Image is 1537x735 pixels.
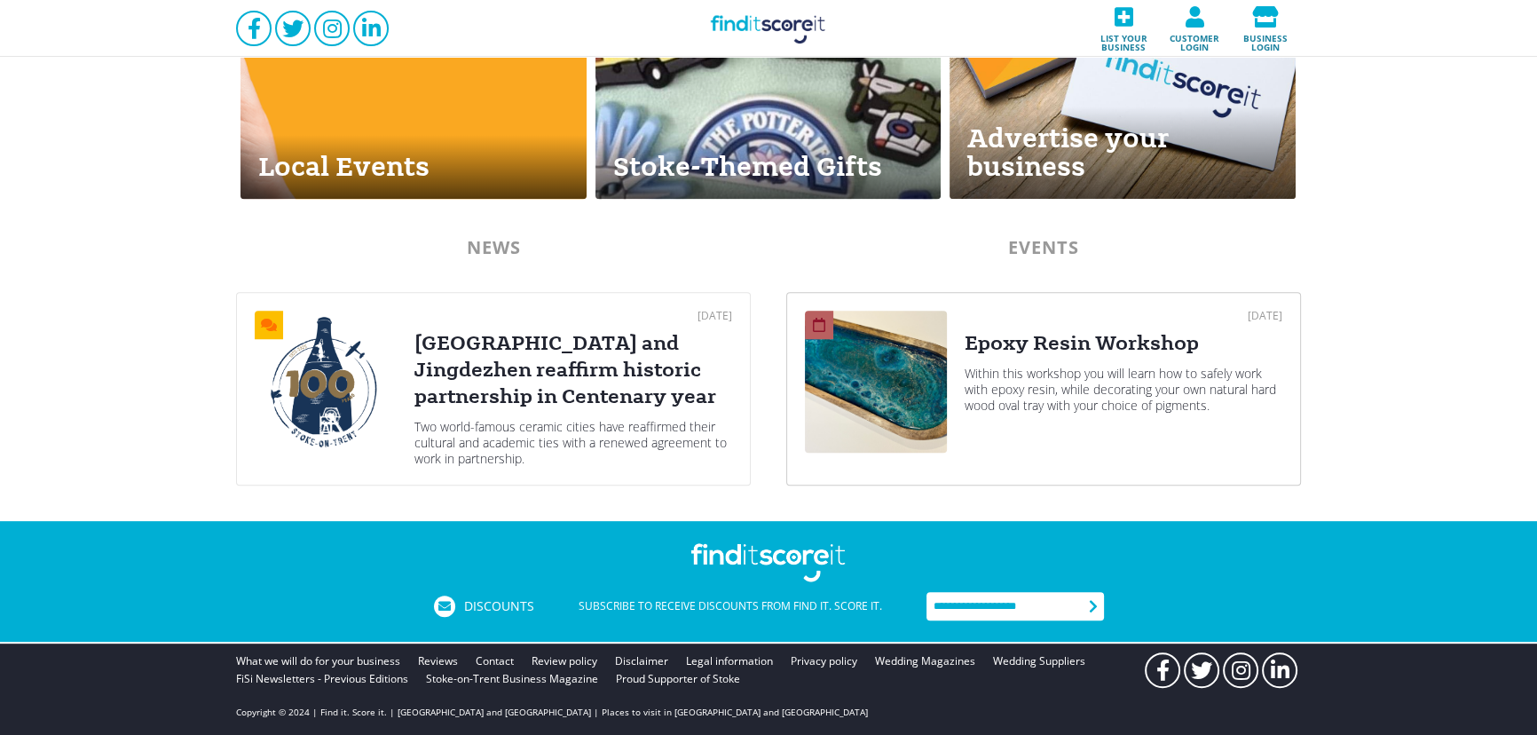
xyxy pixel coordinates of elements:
p: Copyright © 2024 | Find it. Score it. | [GEOGRAPHIC_DATA] and [GEOGRAPHIC_DATA] | Places to visit... [236,706,868,718]
div: [DATE] [414,311,732,321]
div: Two world-famous ceramic cities have reaffirmed their cultural and academic ties with a renewed a... [414,419,732,467]
a: Contact [476,652,514,670]
a: [DATE]Epoxy Resin WorkshopWithin this workshop you will learn how to safely work with epoxy resin... [786,292,1301,486]
div: NEWS [236,239,751,257]
div: Epoxy Resin Workshop [965,330,1282,357]
div: Local Events [240,135,587,199]
div: Stoke-Themed Gifts [595,135,942,199]
a: Customer login [1159,1,1230,57]
span: List your business [1093,28,1154,51]
span: Customer login [1164,28,1225,51]
span: Discounts [464,600,534,612]
div: [DATE] [965,311,1282,321]
div: Within this workshop you will learn how to safely work with epoxy resin, while decorating your ow... [965,366,1282,414]
a: Review policy [532,652,597,670]
div: Subscribe to receive discounts from Find it. Score it. [534,596,926,617]
a: [DATE][GEOGRAPHIC_DATA] and Jingdezhen reaffirm historic partnership in Centenary yearTwo world-f... [236,292,751,486]
a: What we will do for your business [236,652,400,670]
a: Disclaimer [615,652,668,670]
a: Proud Supporter of Stoke [616,670,740,688]
a: Business login [1230,1,1301,57]
a: Legal information [686,652,773,670]
span: Business login [1235,28,1296,51]
a: Privacy policy [791,652,857,670]
a: Stoke-on-Trent Business Magazine [426,670,598,688]
div: [GEOGRAPHIC_DATA] and Jingdezhen reaffirm historic partnership in Centenary year [414,330,732,410]
a: List your business [1088,1,1159,57]
a: Reviews [418,652,458,670]
a: FiSi Newsletters - Previous Editions [236,670,408,688]
a: Wedding Magazines [875,652,975,670]
a: Wedding Suppliers [993,652,1085,670]
div: EVENTS [786,239,1301,257]
div: Advertise your business [950,107,1296,199]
